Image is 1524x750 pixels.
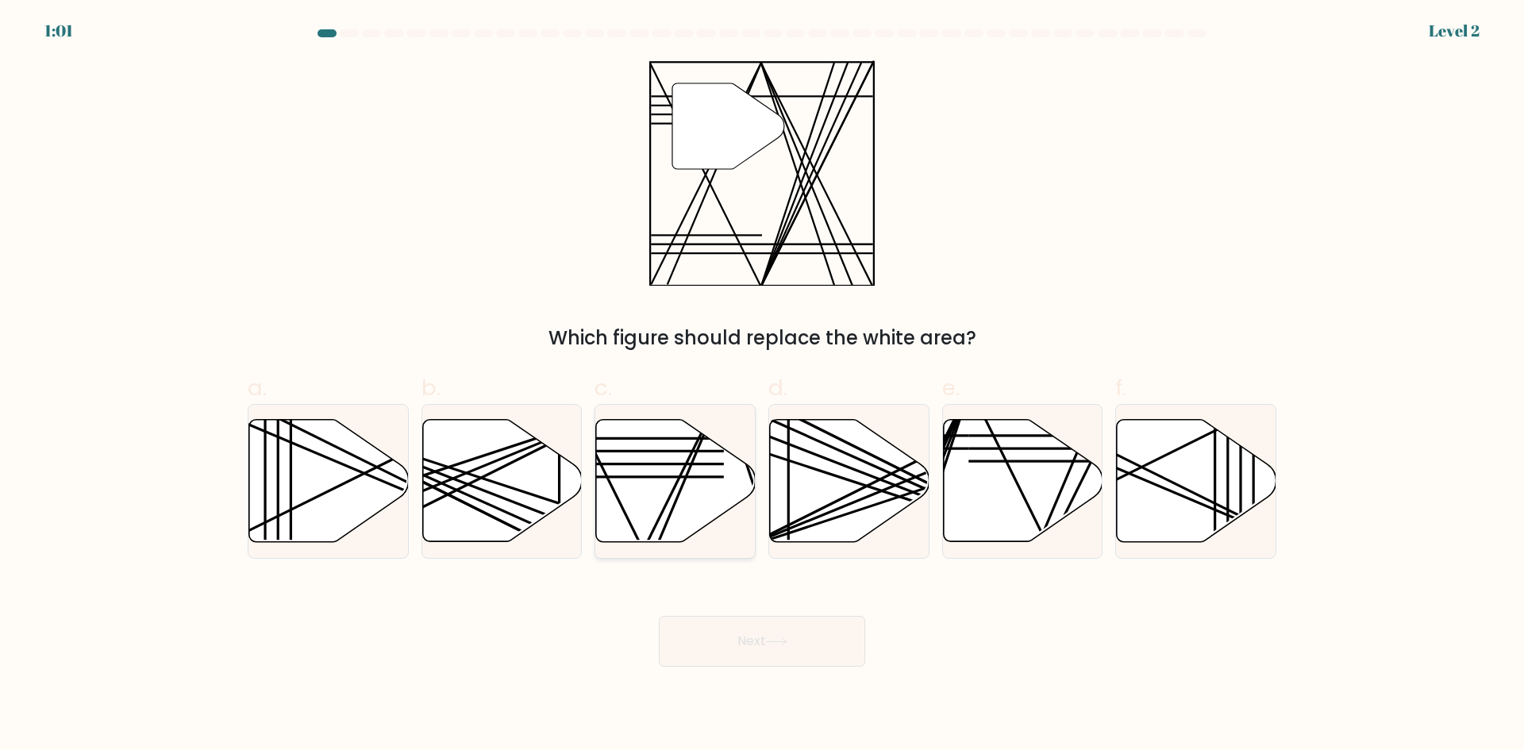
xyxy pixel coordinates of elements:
div: Level 2 [1429,19,1480,43]
span: e. [942,372,960,403]
span: a. [248,372,267,403]
span: f. [1115,372,1126,403]
span: b. [421,372,441,403]
span: c. [595,372,612,403]
g: " [672,83,784,169]
span: d. [768,372,787,403]
div: 1:01 [44,19,73,43]
div: Which figure should replace the white area? [257,324,1267,352]
button: Next [659,616,865,667]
